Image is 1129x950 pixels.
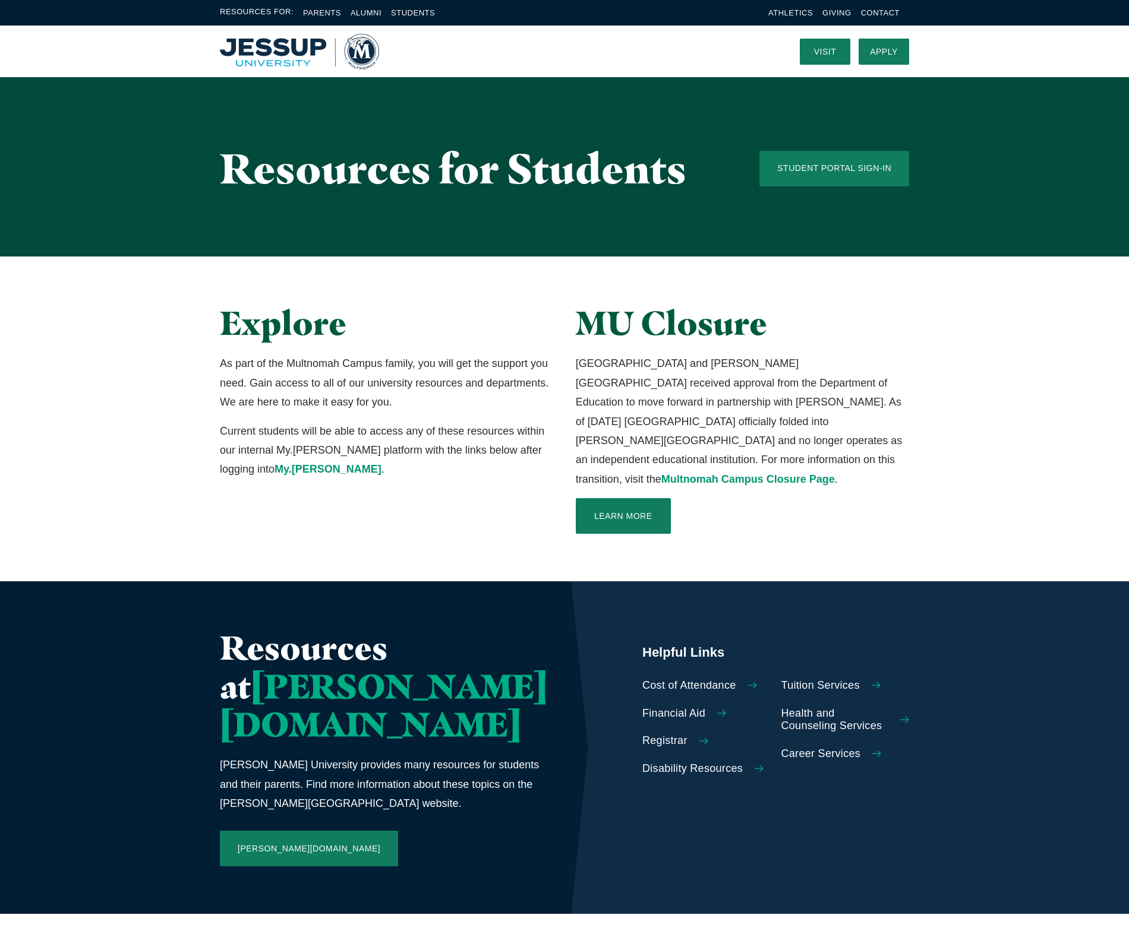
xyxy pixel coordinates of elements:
[642,707,705,720] span: Financial Aid
[642,734,688,748] span: Registrar
[642,679,771,692] a: Cost of Attendance
[220,34,379,69] img: Multnomah University Logo
[220,666,547,745] span: [PERSON_NAME][DOMAIN_NAME]
[661,473,835,485] a: Multnomah Campus Closure Page
[781,679,910,692] a: Tuition Services
[642,644,909,661] h5: Helpful Links
[781,679,860,692] span: Tuition Services
[220,755,547,813] p: [PERSON_NAME] University provides many resources for students and their parents. Find more inform...
[220,34,379,69] a: Home
[642,734,771,748] a: Registrar
[391,8,435,17] a: Students
[576,498,671,534] a: Learn More
[800,39,850,65] a: Visit
[822,8,852,17] a: Giving
[220,629,547,743] h2: Resources at
[781,707,910,733] a: Health and Counseling Services
[642,679,736,692] span: Cost of Attendance
[220,354,553,411] p: As part of the Multnomah Campus family, you will get the support you need. Gain access to all of ...
[576,354,909,489] p: [GEOGRAPHIC_DATA] and [PERSON_NAME][GEOGRAPHIC_DATA] received approval from the Department of Edu...
[759,151,909,186] a: Student Portal Sign-In
[220,422,553,479] p: Current students will be able to access any of these resources within our internal My.[PERSON_NAM...
[351,8,381,17] a: Alumni
[220,831,398,866] a: [PERSON_NAME][DOMAIN_NAME]
[781,748,861,761] span: Career Services
[642,762,743,775] span: Disability Resources
[768,8,813,17] a: Athletics
[859,39,909,65] a: Apply
[220,304,553,342] h2: Explore
[220,145,712,191] h1: Resources for Students
[275,463,381,475] a: My.[PERSON_NAME]
[220,6,294,20] span: Resources For:
[642,707,771,720] a: Financial Aid
[576,304,909,342] h2: MU Closure
[861,8,900,17] a: Contact
[781,748,910,761] a: Career Services
[642,762,771,775] a: Disability Resources
[781,707,889,733] span: Health and Counseling Services
[303,8,341,17] a: Parents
